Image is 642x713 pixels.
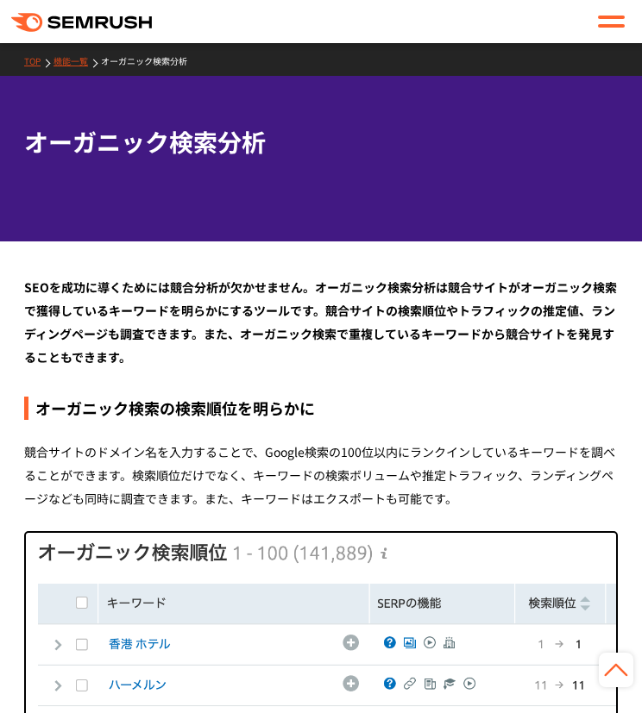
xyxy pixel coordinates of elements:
[24,441,618,510] div: 競合サイトのドメイン名を入力することで、Google検索の100位以内にランクインしているキーワードを調べることができます。検索順位だけでなく、キーワードの検索ボリュームや推定トラフィック、ラン...
[24,397,618,420] div: オーガニック検索の検索順位を明らかに
[24,276,618,369] div: SEOを成功に導くためには競合分析が欠かせません。オーガニック検索分析は競合サイトがオーガニック検索で獲得しているキーワードを明らかにするツールです。競合サイトの検索順位やトラフィックの推定値、...
[101,54,200,67] a: オーガニック検索分析
[488,646,623,694] iframe: Help widget launcher
[53,54,101,67] a: 機能一覧
[24,124,618,159] h1: オーガニック検索分析
[24,54,53,67] a: TOP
